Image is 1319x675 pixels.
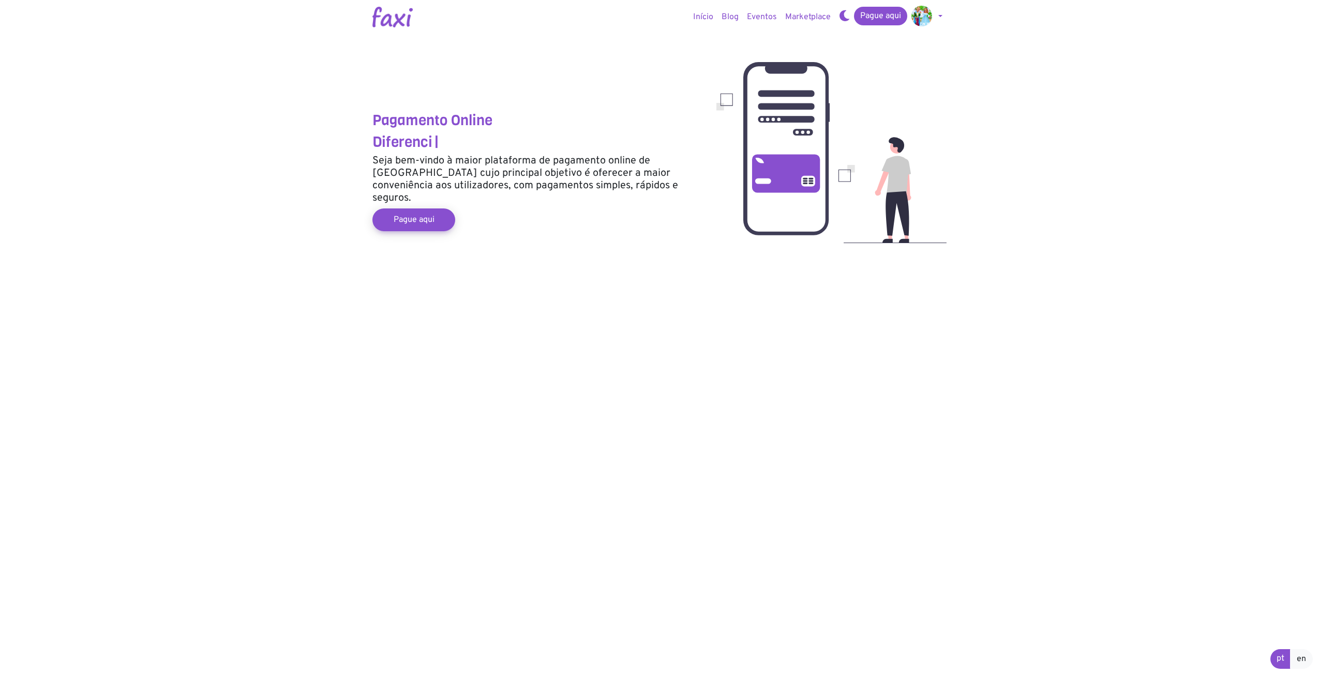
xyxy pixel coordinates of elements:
[372,208,455,231] a: Pague aqui
[743,7,781,27] a: Eventos
[781,7,835,27] a: Marketplace
[1290,649,1313,669] a: en
[854,7,907,25] a: Pague aqui
[717,7,743,27] a: Blog
[372,155,701,204] h5: Seja bem-vindo à maior plataforma de pagamento online de [GEOGRAPHIC_DATA] cujo principal objetiv...
[434,132,439,152] span: |
[372,7,413,27] img: Logotipo Faxi Online
[689,7,717,27] a: Início
[372,112,701,129] h3: Pagamento Online
[1270,649,1291,669] a: pt
[372,132,432,152] span: Diferenci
